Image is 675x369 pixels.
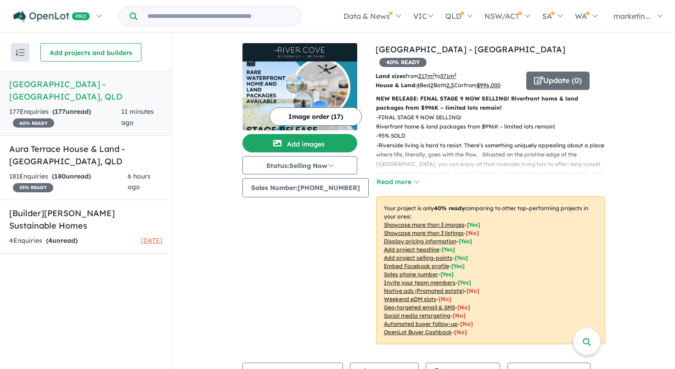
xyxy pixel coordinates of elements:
[242,178,369,197] button: Sales Number:[PHONE_NUMBER]
[442,246,455,253] span: [ Yes ]
[434,205,465,212] b: 40 % ready
[416,82,420,89] u: 4
[418,73,435,79] u: 217 m
[376,72,519,81] p: from
[270,107,362,126] button: Image order (17)
[457,304,470,311] span: [No]
[376,44,565,55] a: [GEOGRAPHIC_DATA] - [GEOGRAPHIC_DATA]
[526,72,590,90] button: Update (0)
[440,73,456,79] u: 371 m
[453,312,466,319] span: [No]
[430,82,433,89] u: 2
[9,143,163,168] h5: Aura Terrace House & Land - [GEOGRAPHIC_DATA] , QLD
[242,134,357,152] button: Add images
[384,312,450,319] u: Social media retargeting
[451,263,465,269] span: [ Yes ]
[384,238,456,245] u: Display pricing information
[376,94,605,113] p: NEW RELEASE: FINAL STAGE 9 NOW SELLING! Riverfront home & land packages from $996K – limited lots...
[52,107,91,116] strong: ( unread)
[446,82,454,89] u: 2.5
[48,236,52,245] span: 4
[466,229,479,236] span: [ No ]
[477,82,501,89] u: $ 996,000
[454,72,456,77] sup: 2
[246,47,354,58] img: River Cove Residences - Murrumba Downs Logo
[121,107,154,127] span: 11 minutes ago
[376,113,613,132] p: - FINAL STAGE 9 NOW SELLING! Riverfront home & land packages from $996K – limited lots remain!
[460,320,473,327] span: [No]
[439,296,451,302] span: [No]
[128,172,151,191] span: 6 hours ago
[376,81,519,90] p: Bed Bath Car from
[52,172,91,180] strong: ( unread)
[455,254,468,261] span: [ Yes ]
[54,172,66,180] span: 180
[376,141,613,188] p: - Riverside living is hard to resist. There’s something uniquely appealing about a place where li...
[376,73,405,79] b: Land sizes
[384,246,439,253] u: Add project headline
[435,73,456,79] span: to
[9,235,78,246] div: 4 Enquir ies
[613,11,651,21] span: marketin...
[384,221,465,228] u: Showcase more than 3 images
[459,238,472,245] span: [ Yes ]
[9,171,128,193] div: 181 Enquir ies
[242,43,357,130] a: River Cove Residences - Murrumba Downs LogoRiver Cove Residences - Murrumba Downs
[384,320,458,327] u: Automated buyer follow-up
[384,279,456,286] u: Invite your team members
[376,177,419,187] button: Read more
[384,296,436,302] u: Weekend eDM slots
[13,118,54,128] span: 40 % READY
[384,287,464,294] u: Native ads (Promoted estate)
[467,221,480,228] span: [ Yes ]
[440,271,454,278] span: [ Yes ]
[384,254,452,261] u: Add project selling-points
[9,106,121,129] div: 177 Enquir ies
[242,156,357,174] button: Status:Selling Now
[458,279,471,286] span: [ Yes ]
[384,271,438,278] u: Sales phone number
[40,43,141,61] button: Add projects and builders
[9,207,163,232] h5: [Builder] [PERSON_NAME] Sustainable Homes
[376,82,416,89] b: House & Land:
[379,58,427,67] span: 40 % READY
[384,229,464,236] u: Showcase more than 3 listings
[467,287,479,294] span: [No]
[384,329,452,335] u: OpenLot Buyer Cashback
[141,236,163,245] span: [DATE]
[13,183,53,192] span: 35 % READY
[384,263,449,269] u: Embed Facebook profile
[13,11,90,22] img: Openlot PRO Logo White
[376,196,605,344] p: Your project is only comparing to other top-performing projects in your area: - - - - - - - - - -...
[384,304,455,311] u: Geo-targeted email & SMS
[242,61,357,130] img: River Cove Residences - Murrumba Downs
[376,131,613,140] p: - 95% SOLD
[16,49,25,56] img: sort.svg
[9,78,163,103] h5: [GEOGRAPHIC_DATA] - [GEOGRAPHIC_DATA] , QLD
[139,6,299,26] input: Try estate name, suburb, builder or developer
[454,329,467,335] span: [No]
[433,72,435,77] sup: 2
[55,107,66,116] span: 177
[46,236,78,245] strong: ( unread)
